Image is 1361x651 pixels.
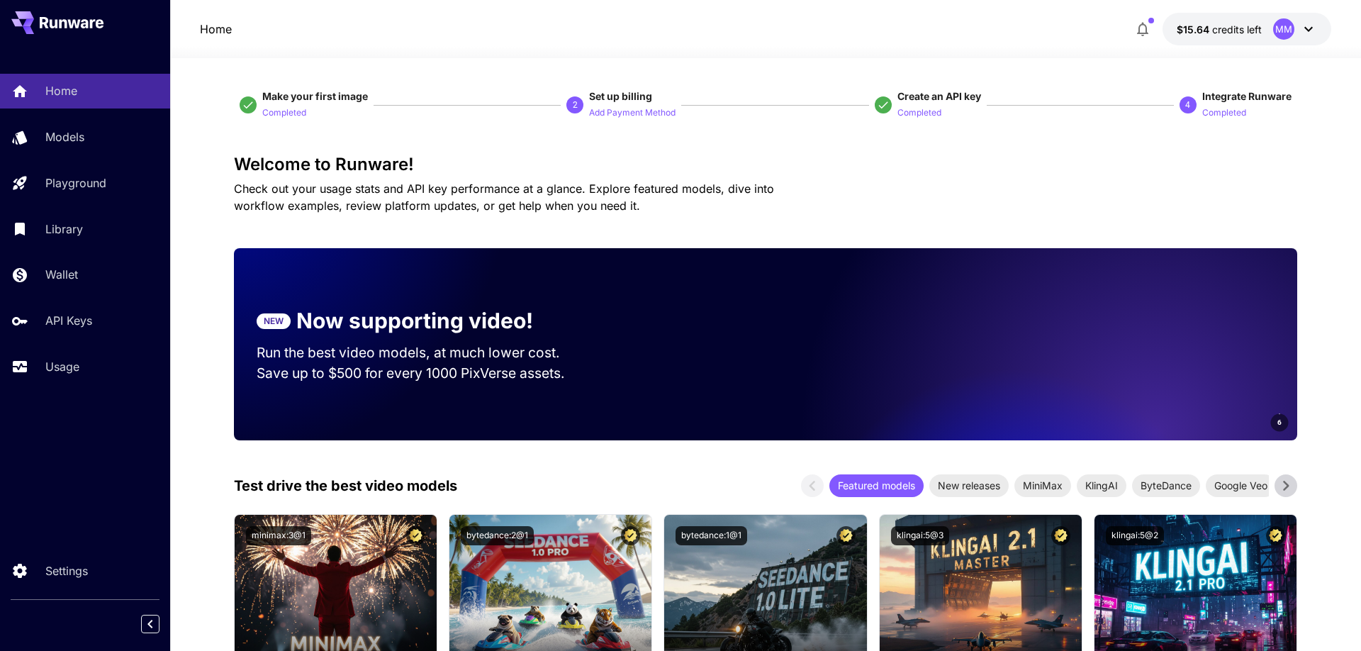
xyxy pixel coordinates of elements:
div: ByteDance [1132,474,1200,497]
span: Create an API key [897,90,981,102]
button: klingai:5@2 [1106,526,1164,545]
p: Completed [262,106,306,120]
span: ByteDance [1132,478,1200,493]
nav: breadcrumb [200,21,232,38]
button: Add Payment Method [589,104,676,121]
span: Check out your usage stats and API key performance at a glance. Explore featured models, dive int... [234,182,774,213]
button: bytedance:2@1 [461,526,534,545]
p: Playground [45,174,106,191]
p: Save up to $500 for every 1000 PixVerse assets. [257,363,587,384]
button: Certified Model – Vetted for best performance and includes a commercial license. [1051,526,1070,545]
p: Completed [1202,106,1246,120]
div: MiniMax [1014,474,1071,497]
div: Collapse sidebar [152,611,170,637]
span: Set up billing [589,90,652,102]
p: Library [45,221,83,238]
p: Wallet [45,266,78,283]
button: Certified Model – Vetted for best performance and includes a commercial license. [1266,526,1285,545]
p: Usage [45,358,79,375]
p: Add Payment Method [589,106,676,120]
span: KlingAI [1077,478,1126,493]
h3: Welcome to Runware! [234,155,1297,174]
p: Now supporting video! [296,305,533,337]
span: MiniMax [1014,478,1071,493]
div: $15.6419 [1177,22,1262,37]
p: Home [45,82,77,99]
p: Completed [897,106,941,120]
div: KlingAI [1077,474,1126,497]
div: Featured models [829,474,924,497]
button: klingai:5@3 [891,526,949,545]
p: NEW [264,315,284,328]
button: Completed [262,104,306,121]
span: credits left [1212,23,1262,35]
span: $15.64 [1177,23,1212,35]
button: minimax:3@1 [246,526,311,545]
button: Collapse sidebar [141,615,159,633]
p: 2 [573,99,578,111]
button: Completed [1202,104,1246,121]
a: Home [200,21,232,38]
span: New releases [929,478,1009,493]
p: Test drive the best video models [234,475,457,496]
p: Models [45,128,84,145]
div: MM [1273,18,1294,40]
button: Completed [897,104,941,121]
span: Featured models [829,478,924,493]
span: Make your first image [262,90,368,102]
button: Certified Model – Vetted for best performance and includes a commercial license. [406,526,425,545]
p: Settings [45,562,88,579]
button: Certified Model – Vetted for best performance and includes a commercial license. [836,526,856,545]
button: Certified Model – Vetted for best performance and includes a commercial license. [621,526,640,545]
p: API Keys [45,312,92,329]
div: Google Veo [1206,474,1276,497]
div: New releases [929,474,1009,497]
p: Run the best video models, at much lower cost. [257,343,587,363]
button: bytedance:1@1 [676,526,747,545]
p: 4 [1185,99,1190,111]
span: Google Veo [1206,478,1276,493]
span: Integrate Runware [1202,90,1292,102]
span: 6 [1277,417,1282,428]
button: $15.6419MM [1163,13,1331,45]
